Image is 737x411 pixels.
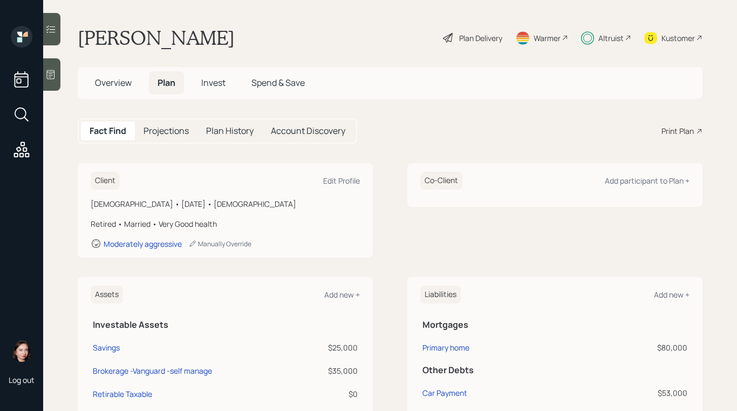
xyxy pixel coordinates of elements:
[613,342,687,353] div: $80,000
[459,32,502,44] div: Plan Delivery
[422,320,687,330] h5: Mortgages
[298,342,358,353] div: $25,000
[188,239,251,248] div: Manually Override
[9,375,35,385] div: Log out
[91,172,120,190] h6: Client
[91,286,123,304] h6: Assets
[420,172,462,190] h6: Co-Client
[598,32,624,44] div: Altruist
[93,388,152,400] div: Retirable Taxable
[534,32,561,44] div: Warmer
[104,239,182,249] div: Moderately aggressive
[93,342,120,353] div: Savings
[661,125,694,137] div: Print Plan
[605,176,690,186] div: Add participant to Plan +
[324,289,360,300] div: Add new +
[91,218,360,230] div: Retired • Married • Very Good health
[422,342,469,353] div: Primary home
[420,286,461,304] h6: Liabilities
[251,77,305,89] span: Spend & Save
[206,126,254,136] h5: Plan History
[422,387,467,399] div: Car Payment
[271,126,345,136] h5: Account Discovery
[661,32,695,44] div: Kustomer
[144,126,189,136] h5: Projections
[95,77,132,89] span: Overview
[158,77,175,89] span: Plan
[323,176,360,186] div: Edit Profile
[93,365,212,376] div: Brokerage -Vanguard -self manage
[613,387,687,399] div: $53,000
[654,289,690,300] div: Add new +
[78,26,235,50] h1: [PERSON_NAME]
[90,126,126,136] h5: Fact Find
[298,365,358,376] div: $35,000
[298,388,358,400] div: $0
[93,320,358,330] h5: Investable Assets
[11,340,32,362] img: aleksandra-headshot.png
[422,365,687,375] h5: Other Debts
[201,77,226,89] span: Invest
[91,198,360,210] div: [DEMOGRAPHIC_DATA] • [DATE] • [DEMOGRAPHIC_DATA]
